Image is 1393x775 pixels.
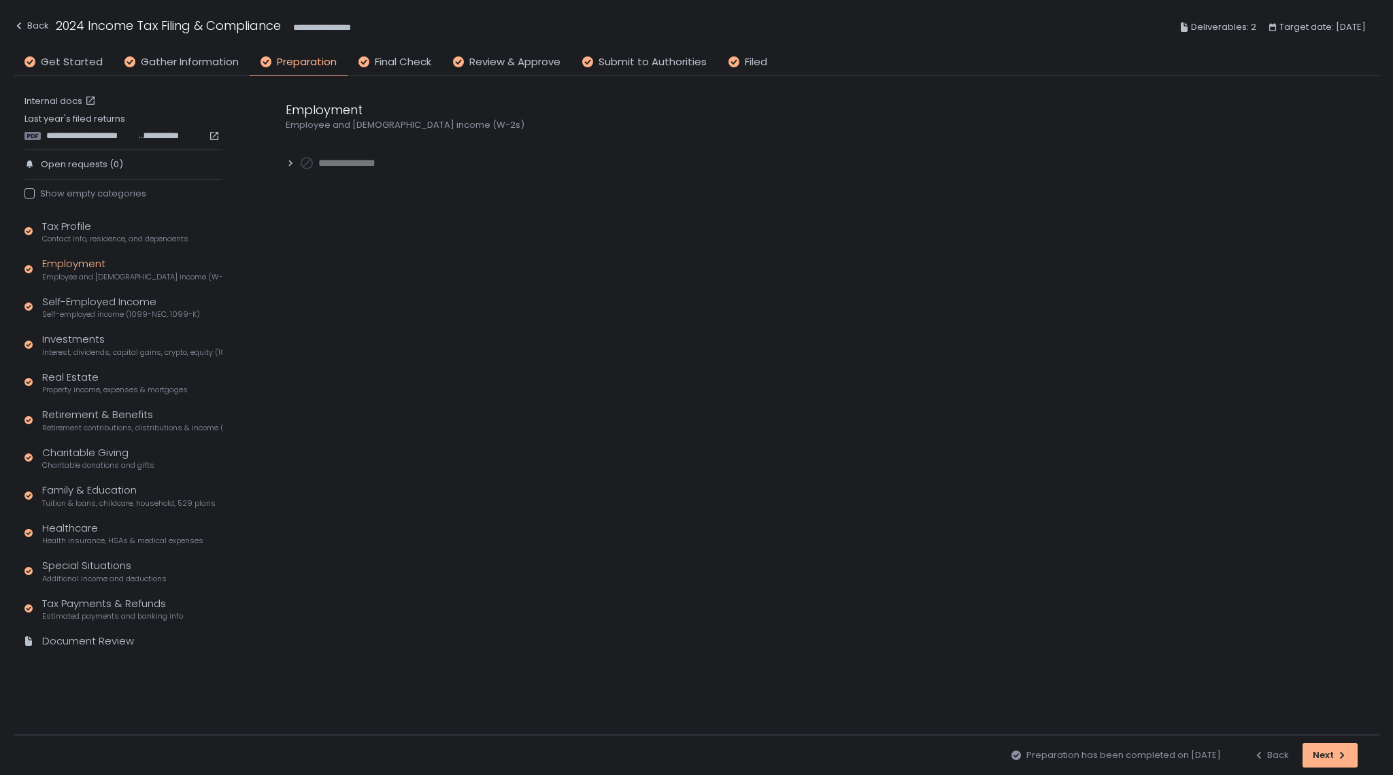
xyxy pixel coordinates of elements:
button: Back [1254,743,1289,768]
div: Self-Employed Income [42,294,200,320]
span: Employee and [DEMOGRAPHIC_DATA] income (W-2s) [42,272,222,282]
div: Special Situations [42,558,167,584]
span: Charitable donations and gifts [42,460,154,470]
span: Retirement contributions, distributions & income (1099-R, 5498) [42,423,222,433]
div: Family & Education [42,483,216,509]
div: Employment [286,101,939,119]
span: Get Started [41,54,103,70]
span: Tuition & loans, childcare, household, 529 plans [42,498,216,509]
div: Employment [42,256,222,282]
div: Last year's filed returns [24,113,222,141]
div: Charitable Giving [42,445,154,471]
div: Retirement & Benefits [42,407,222,433]
span: Self-employed income (1099-NEC, 1099-K) [42,309,200,320]
div: Next [1313,749,1347,761]
div: Tax Payments & Refunds [42,596,183,622]
a: Internal docs [24,95,99,107]
span: Health insurance, HSAs & medical expenses [42,536,203,546]
span: Property income, expenses & mortgages [42,385,188,395]
div: Back [14,18,49,34]
div: Employee and [DEMOGRAPHIC_DATA] income (W-2s) [286,119,939,131]
h1: 2024 Income Tax Filing & Compliance [56,16,281,35]
span: Final Check [375,54,431,70]
span: Review & Approve [469,54,560,70]
div: Back [1254,749,1289,761]
span: Preparation [277,54,337,70]
span: Interest, dividends, capital gains, crypto, equity (1099s, K-1s) [42,347,222,358]
button: Next [1303,743,1358,768]
span: Additional income and deductions [42,574,167,584]
div: Investments [42,332,222,358]
div: Real Estate [42,370,188,396]
span: Contact info, residence, and dependents [42,234,188,244]
span: Submit to Authorities [599,54,707,70]
span: Open requests (0) [41,158,123,171]
span: Filed [745,54,767,70]
div: Healthcare [42,521,203,547]
div: Document Review [42,634,134,649]
div: Tax Profile [42,219,188,245]
span: Estimated payments and banking info [42,611,183,621]
button: Back [14,16,49,39]
span: Target date: [DATE] [1279,19,1366,35]
span: Preparation has been completed on [DATE] [1026,749,1221,761]
span: Deliverables: 2 [1191,19,1256,35]
span: Gather Information [141,54,239,70]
